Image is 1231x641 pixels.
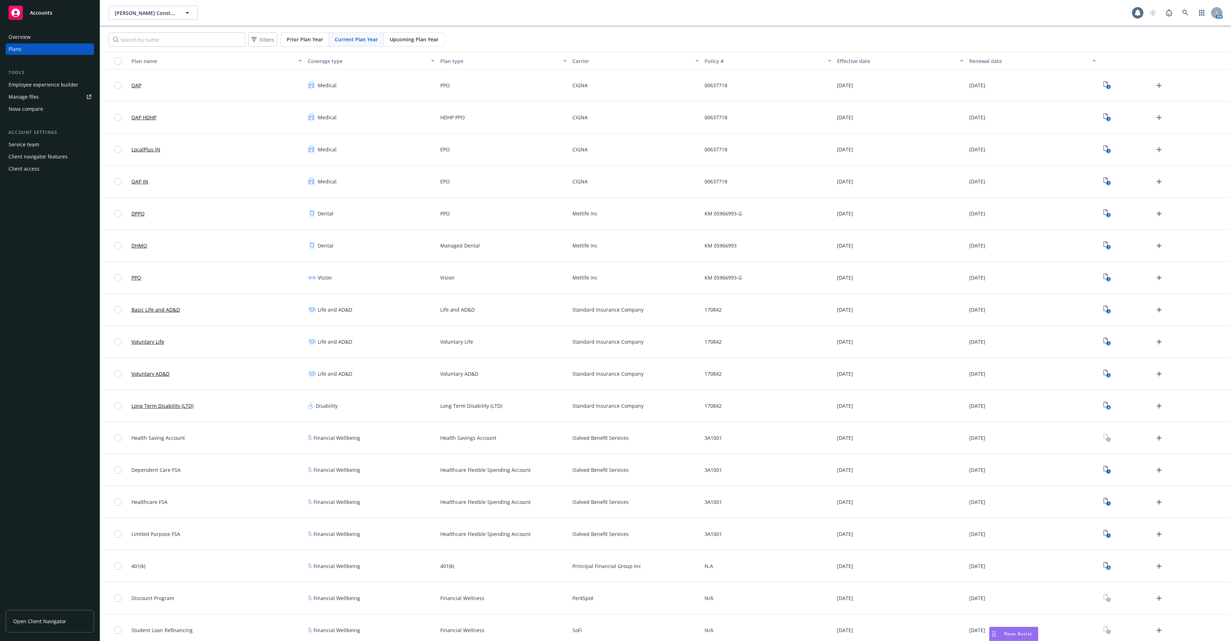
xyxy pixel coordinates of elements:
[1102,528,1113,540] a: View Plan Documents
[115,9,176,17] span: [PERSON_NAME] Construction Company
[114,306,121,313] input: Toggle Row Selected
[250,35,276,45] span: Filters
[305,52,437,69] button: Coverage type
[13,617,66,625] span: Open Client Navigator
[9,103,43,115] div: Nova compare
[1102,240,1113,251] a: View Plan Documents
[114,563,121,570] input: Toggle Row Selected
[1153,593,1165,604] a: Upload Plan Documents
[1102,80,1113,91] a: View Plan Documents
[837,594,853,602] span: [DATE]
[9,91,39,103] div: Manage files
[287,36,323,43] span: Prior Plan Year
[1108,245,1110,250] text: 3
[705,338,722,345] span: 170842
[114,146,121,153] input: Toggle Row Selected
[6,103,94,115] a: Nova compare
[705,242,737,249] span: KM 05966993
[969,562,985,570] span: [DATE]
[1153,112,1165,123] a: Upload Plan Documents
[705,146,727,153] span: 00637718
[131,626,193,634] span: Student Loan Refinancing
[440,338,473,345] span: Voluntary Life
[318,274,332,281] span: Vision
[572,434,629,442] span: iSolved Benefit Services
[114,531,121,538] input: Toggle Row Selected
[572,402,644,410] span: Standard Insurance Company
[837,274,853,281] span: [DATE]
[705,370,722,377] span: 170842
[440,530,531,538] span: Healthcare Flexible Spending Account
[440,466,531,474] span: Healthcare Flexible Spending Account
[969,530,985,538] span: [DATE]
[9,79,78,90] div: Employee experience builder
[572,530,629,538] span: iSolved Benefit Services
[440,274,455,281] span: Vision
[969,82,985,89] span: [DATE]
[318,370,352,377] span: Life and AD&D
[131,338,164,345] a: Voluntary Life
[131,402,193,410] a: Long Term Disability (LTD)
[572,242,598,249] span: Metlife Inc
[9,31,31,43] div: Overview
[437,52,570,69] button: Plan type
[131,57,294,65] div: Plan name
[837,242,853,249] span: [DATE]
[837,530,853,538] span: [DATE]
[705,114,727,121] span: 00637718
[969,146,985,153] span: [DATE]
[837,338,853,345] span: [DATE]
[6,31,94,43] a: Overview
[1108,213,1110,218] text: 3
[572,274,598,281] span: Metlife Inc
[969,178,985,185] span: [DATE]
[969,402,985,410] span: [DATE]
[1153,176,1165,187] a: Upload Plan Documents
[131,274,141,281] a: PPO
[318,242,333,249] span: Dental
[837,210,853,217] span: [DATE]
[131,82,141,89] a: OAP
[440,178,450,185] span: EPO
[969,370,985,377] span: [DATE]
[313,626,360,634] span: Financial Wellbeing
[1102,432,1113,444] a: View Plan Documents
[702,52,834,69] button: Policy #
[572,626,582,634] span: SoFi
[313,498,360,506] span: Financial Wellbeing
[131,114,156,121] a: OAP HDHP
[6,69,94,76] div: Tools
[9,151,68,162] div: Client navigator features
[989,627,1038,641] button: Nova Assist
[440,402,502,410] span: Long Term Disability (LTD)
[572,210,598,217] span: Metlife Inc
[705,57,823,65] div: Policy #
[114,338,121,345] input: Toggle Row Selected
[440,146,450,153] span: EPO
[1153,432,1165,444] a: Upload Plan Documents
[1153,368,1165,380] a: Upload Plan Documents
[313,594,360,602] span: Financial Wellbeing
[969,114,985,121] span: [DATE]
[131,370,170,377] a: Voluntary AD&D
[1153,528,1165,540] a: Upload Plan Documents
[705,210,742,217] span: KM 05966993-G
[1102,112,1113,123] a: View Plan Documents
[705,82,727,89] span: 00637718
[248,32,277,47] button: Filters
[966,52,1098,69] button: Renewal date
[9,139,39,150] div: Service team
[318,306,352,313] span: Life and AD&D
[131,146,160,153] a: LocalPlus IN
[1102,176,1113,187] a: View Plan Documents
[335,36,378,43] span: Current Plan Year
[837,466,853,474] span: [DATE]
[30,10,52,16] span: Accounts
[1004,631,1032,637] span: Nova Assist
[1153,304,1165,316] a: Upload Plan Documents
[837,146,853,153] span: [DATE]
[572,57,691,65] div: Carrier
[440,306,475,313] span: Life and AD&D
[969,274,985,281] span: [DATE]
[1153,496,1165,508] a: Upload Plan Documents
